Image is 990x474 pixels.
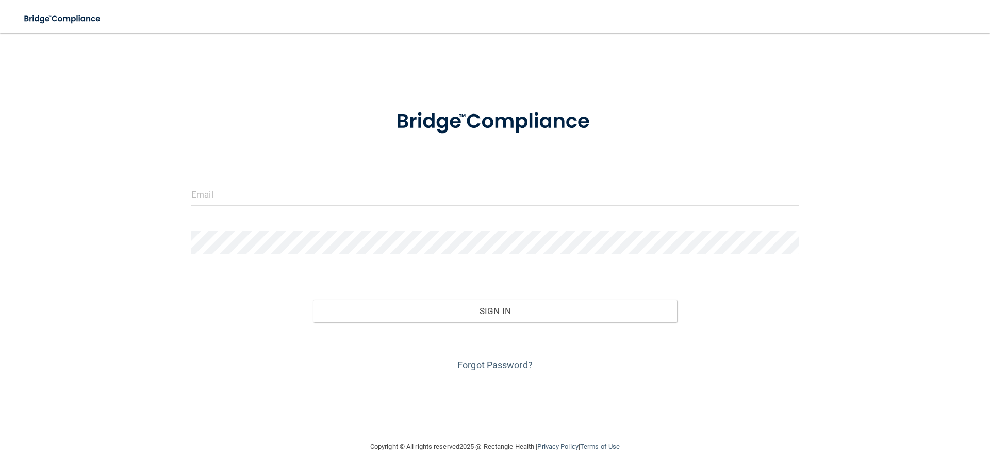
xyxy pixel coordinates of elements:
[191,183,799,206] input: Email
[15,8,110,29] img: bridge_compliance_login_screen.278c3ca4.svg
[537,443,578,450] a: Privacy Policy
[580,443,620,450] a: Terms of Use
[313,300,678,322] button: Sign In
[307,430,683,463] div: Copyright © All rights reserved 2025 @ Rectangle Health | |
[457,359,533,370] a: Forgot Password?
[375,95,615,149] img: bridge_compliance_login_screen.278c3ca4.svg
